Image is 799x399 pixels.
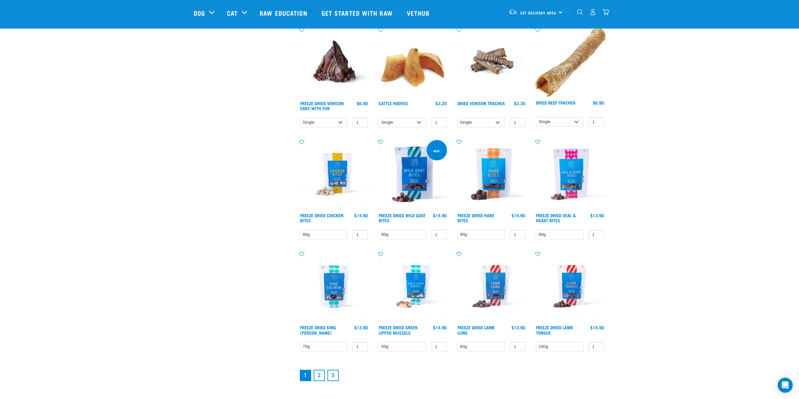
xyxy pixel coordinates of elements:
[299,369,606,382] nav: pagination
[520,12,557,14] span: Set Delivery Area
[593,100,604,105] div: $6.90
[431,230,447,240] input: 1
[377,251,448,322] img: RE Product Shoot 2023 Nov8551
[431,342,447,352] input: 1
[433,325,447,330] div: $14.90
[778,378,793,393] div: Open Intercom Messenger
[590,9,596,15] img: user.png
[534,139,606,210] img: Raw Essentials Freeze Dried Veal & Heart Bites Treats
[602,9,609,15] img: home-icon@2x.png
[534,251,606,322] img: RE Product Shoot 2023 Nov8575
[456,251,527,322] img: RE Product Shoot 2023 Nov8571
[588,117,604,127] input: 1
[431,146,443,156] div: new!
[510,118,525,127] input: 1
[536,214,576,221] a: Freeze Dried Veal & Heart Bites
[510,342,525,352] input: 1
[194,8,205,18] a: Dog
[433,213,447,218] div: $14.90
[379,214,425,221] a: Freeze Dried Wild Goat Bites
[354,213,368,218] div: $14.90
[435,101,447,106] div: $3.20
[509,9,517,15] img: van-moving.png
[590,325,604,330] div: $14.90
[511,213,525,218] div: $14.90
[352,342,368,352] input: 1
[352,230,368,240] input: 1
[536,326,573,333] a: Freeze Dried Lamb Tongue
[253,0,315,25] a: Raw Education
[457,326,494,333] a: Freeze Dried Lamb Lung
[379,326,418,333] a: Freeze Dried Green Lipped Mussels
[227,8,238,18] a: Cat
[510,230,525,240] input: 1
[300,214,343,221] a: Freeze Dried Chicken Bites
[357,101,368,106] div: $6.90
[536,101,575,104] a: Dried Beef Trachea
[352,118,368,127] input: 1
[354,325,368,330] div: $13.90
[514,101,525,106] div: $3.30
[300,326,336,333] a: Freeze Dried King [PERSON_NAME]
[588,342,604,352] input: 1
[300,370,311,381] a: Page 1
[457,102,505,104] a: Dried Venison Trachea
[377,27,448,98] img: Pile Of Cattle Hooves Treats For Dogs
[327,370,339,381] a: Goto page 3
[511,325,525,330] div: $13.90
[379,102,408,104] a: Cattle Hooves
[577,9,583,15] img: home-icon-1@2x.png
[314,370,325,381] a: Goto page 2
[299,27,370,98] img: Raw Essentials Freeze Dried Deer Ears With Fur
[300,102,344,109] a: Freeze-Dried Venison Ears with Fur
[534,27,606,97] img: Trachea
[590,213,604,218] div: $13.90
[377,139,448,210] img: Raw Essentials Freeze Dried Wild Goat Bites PetTreats Product Shot
[401,0,438,25] a: Vethub
[588,230,604,240] input: 1
[456,27,527,98] img: Stack of treats for pets including venison trachea
[299,251,370,322] img: RE Product Shoot 2023 Nov8584
[456,139,527,210] img: Raw Essentials Freeze Dried Hare Bites
[457,214,494,221] a: Freeze Dried Hare Bites
[299,139,370,210] img: RE Product Shoot 2023 Nov8581
[315,0,401,25] a: Get started with Raw
[431,118,447,127] input: 1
